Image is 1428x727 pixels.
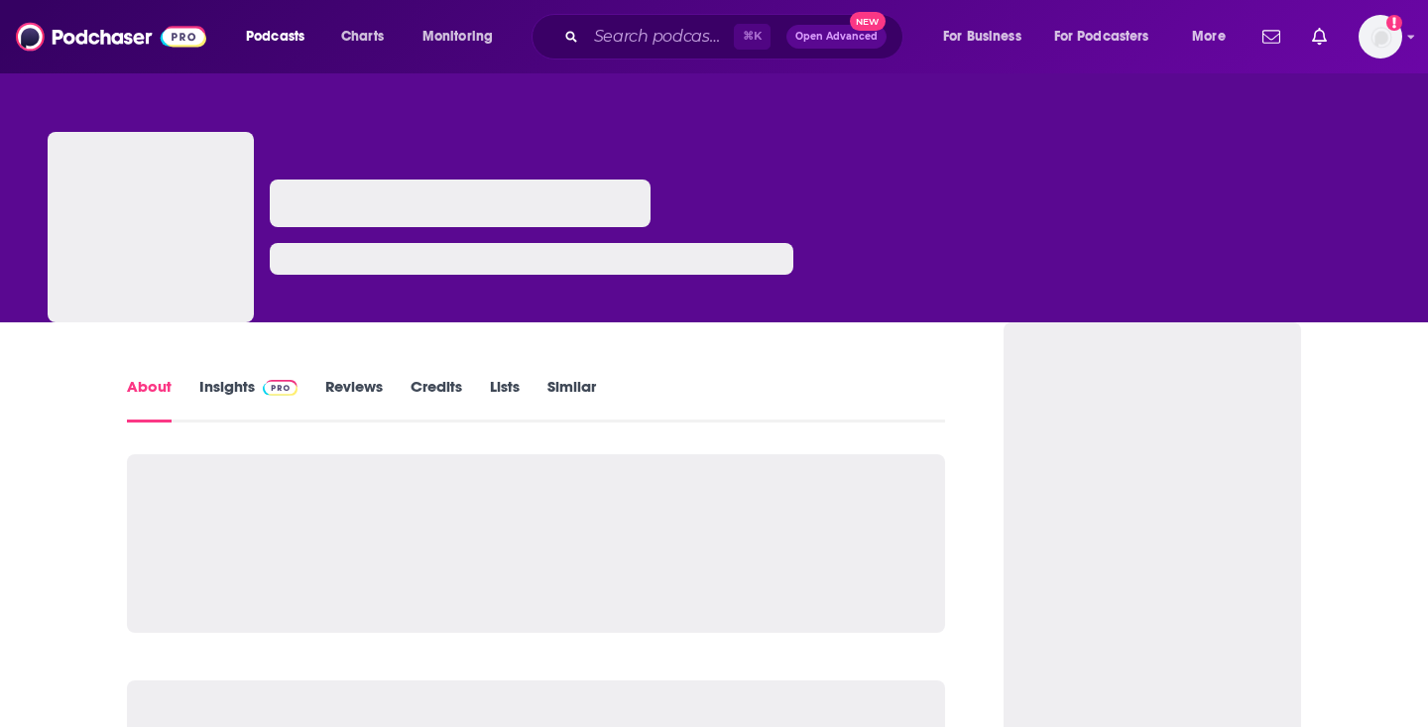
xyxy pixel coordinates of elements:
[1178,21,1250,53] button: open menu
[409,21,519,53] button: open menu
[850,12,886,31] span: New
[246,23,304,51] span: Podcasts
[490,377,520,423] a: Lists
[422,23,493,51] span: Monitoring
[929,21,1046,53] button: open menu
[1359,15,1402,59] span: Logged in as JamesRod2024
[341,23,384,51] span: Charts
[1192,23,1226,51] span: More
[586,21,734,53] input: Search podcasts, credits, & more...
[16,18,206,56] img: Podchaser - Follow, Share and Rate Podcasts
[232,21,330,53] button: open menu
[325,377,383,423] a: Reviews
[734,24,771,50] span: ⌘ K
[786,25,887,49] button: Open AdvancedNew
[547,377,596,423] a: Similar
[1359,15,1402,59] button: Show profile menu
[411,377,462,423] a: Credits
[1254,20,1288,54] a: Show notifications dropdown
[943,23,1021,51] span: For Business
[795,32,878,42] span: Open Advanced
[550,14,922,60] div: Search podcasts, credits, & more...
[1054,23,1149,51] span: For Podcasters
[1386,15,1402,31] svg: Add a profile image
[263,380,297,396] img: Podchaser Pro
[328,21,396,53] a: Charts
[1359,15,1402,59] img: User Profile
[1041,21,1178,53] button: open menu
[199,377,297,423] a: InsightsPodchaser Pro
[1304,20,1335,54] a: Show notifications dropdown
[127,377,172,423] a: About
